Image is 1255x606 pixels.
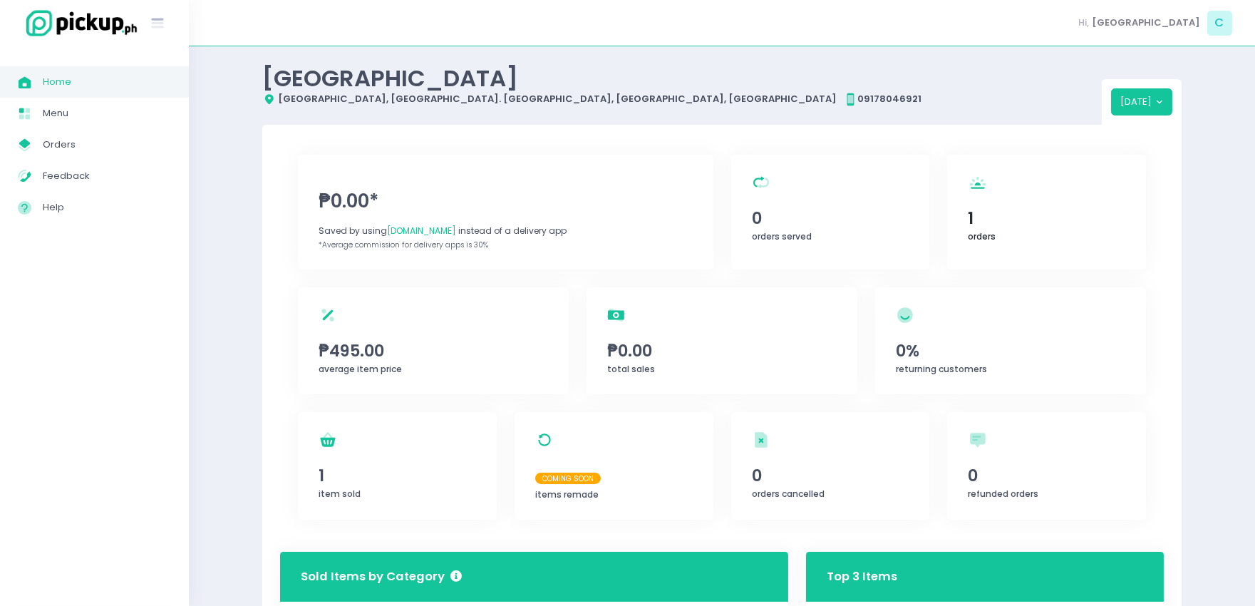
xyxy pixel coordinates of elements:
[319,188,692,215] span: ₱0.00*
[298,287,569,394] a: ₱495.00average item price
[319,363,402,375] span: average item price
[301,568,462,586] h3: Sold Items by Category
[43,104,171,123] span: Menu
[896,363,987,375] span: returning customers
[947,412,1146,520] a: 0refunded orders
[1111,88,1173,115] button: [DATE]
[587,287,857,394] a: ₱0.00total sales
[319,463,475,488] span: 1
[319,225,692,237] div: Saved by using instead of a delivery app
[827,556,897,597] h3: Top 3 Items
[607,339,837,363] span: ₱0.00
[1092,16,1200,30] span: [GEOGRAPHIC_DATA]
[752,230,812,242] span: orders served
[319,240,488,250] span: *Average commission for delivery apps is 30%
[607,363,655,375] span: total sales
[752,488,825,500] span: orders cancelled
[43,135,171,154] span: Orders
[731,155,930,269] a: 0orders served
[731,412,930,520] a: 0orders cancelled
[319,488,361,500] span: item sold
[896,339,1125,363] span: 0%
[752,206,909,230] span: 0
[262,64,1102,92] div: [GEOGRAPHIC_DATA]
[18,8,139,38] img: logo
[875,287,1146,394] a: 0%returning customers
[319,339,548,363] span: ₱495.00
[969,206,1125,230] span: 1
[43,167,171,185] span: Feedback
[969,463,1125,488] span: 0
[947,155,1146,269] a: 1orders
[969,230,996,242] span: orders
[1207,11,1232,36] span: C
[262,92,1102,106] div: [GEOGRAPHIC_DATA], [GEOGRAPHIC_DATA]. [GEOGRAPHIC_DATA], [GEOGRAPHIC_DATA], [GEOGRAPHIC_DATA] 091...
[298,412,497,520] a: 1item sold
[752,463,909,488] span: 0
[535,473,601,484] span: Coming Soon
[969,488,1039,500] span: refunded orders
[1079,16,1090,30] span: Hi,
[535,488,599,500] span: items remade
[387,225,456,237] span: [DOMAIN_NAME]
[43,198,171,217] span: Help
[43,73,171,91] span: Home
